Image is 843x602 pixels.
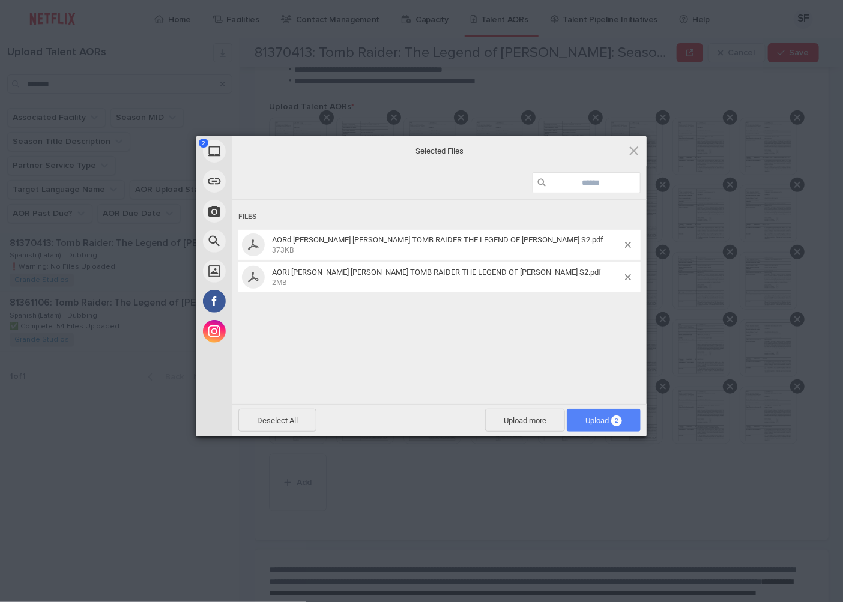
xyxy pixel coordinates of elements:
[319,145,560,156] span: Selected Files
[611,415,622,426] span: 2
[485,409,565,432] span: Upload more
[272,278,286,287] span: 2MB
[272,246,294,254] span: 373KB
[199,139,208,148] span: 2
[196,196,340,226] div: Take Photo
[238,206,641,228] div: Files
[585,416,622,425] span: Upload
[272,235,603,244] span: AORd [PERSON_NAME] [PERSON_NAME] TOMB RAIDER THE LEGEND OF [PERSON_NAME] S2.pdf
[567,409,641,432] span: Upload
[196,316,340,346] div: Instagram
[268,235,625,255] span: AORd LUIS LEONARDO SUAREZ GARCIA TOMB RAIDER THE LEGEND OF LARA CROFT S2.pdf
[196,286,340,316] div: Facebook
[196,136,340,166] div: My Device
[196,166,340,196] div: Link (URL)
[268,268,625,287] span: AORt MARIA JOSE DOMINGUEZ TOMB RAIDER THE LEGEND OF LARA CROFT S2.pdf
[272,268,602,277] span: AORt [PERSON_NAME] [PERSON_NAME] TOMB RAIDER THE LEGEND OF [PERSON_NAME] S2.pdf
[196,256,340,286] div: Unsplash
[627,144,641,157] span: Click here or hit ESC to close picker
[196,226,340,256] div: Web Search
[238,409,316,432] span: Deselect All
